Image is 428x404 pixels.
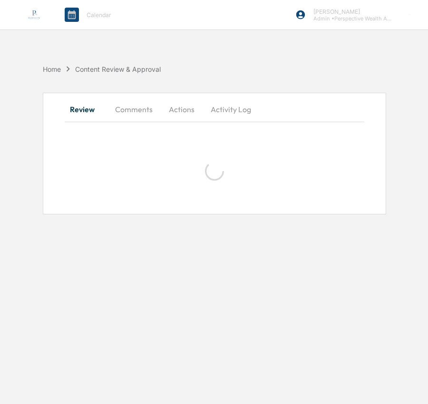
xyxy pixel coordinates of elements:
p: Calendar [79,11,116,19]
button: Review [65,98,107,121]
button: Comments [107,98,160,121]
button: Actions [160,98,203,121]
div: Home [43,65,61,73]
p: Admin • Perspective Wealth Advisors [306,15,394,22]
div: secondary tabs example [65,98,364,121]
div: Content Review & Approval [75,65,161,73]
p: [PERSON_NAME] [306,8,394,15]
img: logo [23,3,46,26]
button: Activity Log [203,98,259,121]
